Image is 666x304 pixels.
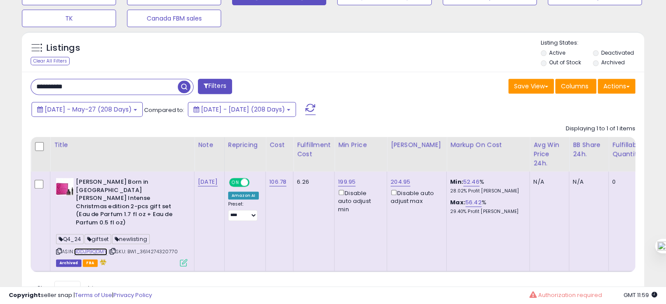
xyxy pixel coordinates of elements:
[113,291,152,299] a: Privacy Policy
[230,179,241,186] span: ON
[74,248,107,255] a: B0DJP9QDMY
[450,199,523,215] div: %
[9,291,152,300] div: seller snap | |
[269,178,286,186] a: 106.78
[573,178,602,186] div: N/A
[56,259,81,267] span: Listings that have been deleted from Seller Central
[533,178,562,186] div: N/A
[561,82,588,91] span: Columns
[76,178,182,229] b: [PERSON_NAME] Born in [GEOGRAPHIC_DATA] [PERSON_NAME] Intense Christmas edition 2-pcs gift set (E...
[75,291,112,299] a: Terms of Use
[601,59,624,66] label: Archived
[9,291,41,299] strong: Copyright
[338,178,356,186] a: 199.95
[54,140,190,150] div: Title
[297,178,328,186] div: 6.26
[56,178,74,196] img: 41P0eRc07kL._SL40_.jpg
[338,188,380,213] div: Disable auto adjust min
[98,259,107,265] i: hazardous material
[198,140,221,150] div: Note
[391,140,443,150] div: [PERSON_NAME]
[601,49,634,56] label: Deactivated
[56,234,84,244] span: Q4_24
[549,59,581,66] label: Out of Stock
[450,198,465,206] b: Max:
[463,178,479,186] a: 52.46
[248,179,262,186] span: OFF
[612,178,639,186] div: 0
[32,102,143,117] button: [DATE] - May-27 (208 Days)
[450,209,523,215] p: 29.40% Profit [PERSON_NAME]
[447,137,530,171] th: The percentage added to the cost of goods (COGS) that forms the calculator for Min & Max prices.
[297,140,331,159] div: Fulfillment Cost
[450,178,523,194] div: %
[508,79,554,94] button: Save View
[56,178,187,266] div: ASIN:
[228,140,262,150] div: Repricing
[612,140,642,159] div: Fulfillable Quantity
[228,201,259,221] div: Preset:
[188,102,296,117] button: [DATE] - [DATE] (208 Days)
[127,10,221,27] button: Canada FBM sales
[46,42,80,54] h5: Listings
[31,57,70,65] div: Clear All Filters
[541,39,644,47] p: Listing States:
[109,248,178,255] span: | SKU: BW1_3614274320770
[269,140,289,150] div: Cost
[566,125,635,133] div: Displaying 1 to 1 of 1 items
[598,79,635,94] button: Actions
[391,188,440,205] div: Disable auto adjust max
[450,140,526,150] div: Markup on Cost
[391,178,410,186] a: 204.95
[533,140,565,168] div: Avg Win Price 24h.
[22,10,116,27] button: TK
[450,178,463,186] b: Min:
[198,178,218,186] a: [DATE]
[555,79,596,94] button: Columns
[338,140,383,150] div: Min Price
[85,234,111,244] span: giftset
[144,106,184,114] span: Compared to:
[228,192,259,199] div: Amazon AI
[624,291,657,299] span: 2025-08-14 11:59 GMT
[37,284,100,292] span: Show: entries
[112,234,150,244] span: newlisting
[465,198,482,207] a: 56.42
[201,105,285,114] span: [DATE] - [DATE] (208 Days)
[450,188,523,194] p: 28.02% Profit [PERSON_NAME]
[198,79,232,94] button: Filters
[573,140,605,159] div: BB Share 24h.
[45,105,132,114] span: [DATE] - May-27 (208 Days)
[83,259,98,267] span: FBA
[549,49,565,56] label: Active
